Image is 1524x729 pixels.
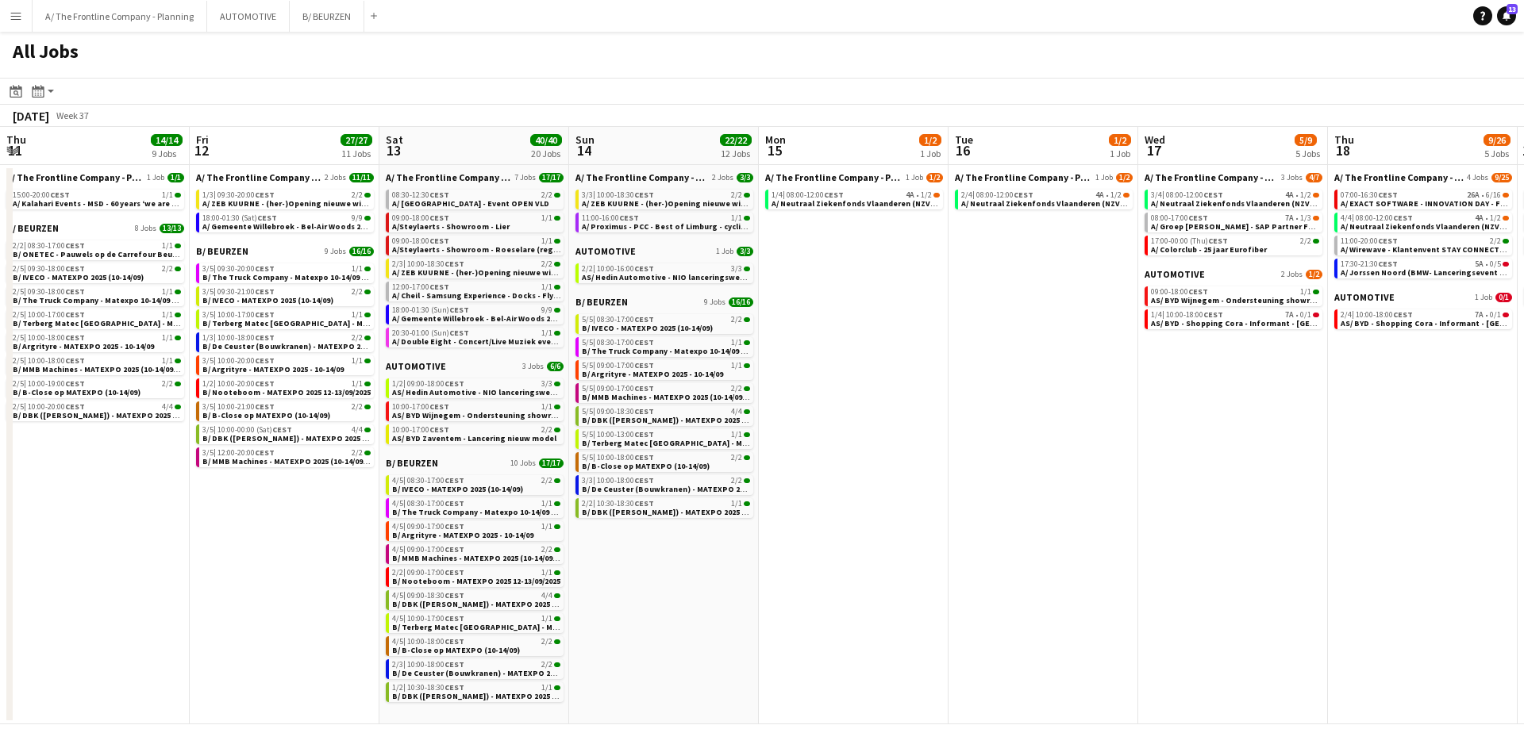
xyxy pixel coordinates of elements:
span: | [214,190,216,200]
span: AUTOMOTIVE [575,245,636,257]
span: 3/3 [737,173,753,182]
span: CEST [444,259,464,269]
span: CEST [50,190,70,200]
div: B/ BEURZEN9 Jobs16/163/5|09:30-20:00CEST1/1B/ The Truck Company - Matexpo 10-14/09 20253/5|09:30-... [196,245,374,470]
span: | [783,190,785,200]
span: 4/7 [1306,173,1322,182]
span: A/ Neutraal Ziekenfonds Vlaanderen (NZVL) - Oostende - 15-18/09 [961,198,1249,209]
span: CEST [255,263,275,274]
span: 10:00-18:00 [28,334,85,342]
span: 3/5 [202,265,216,273]
a: 1/3|10:00-18:00CEST2/2B/ De Ceuster (Bouwkranen) - MATEXPO 2025 (12-14/09/25) [202,332,371,351]
span: 2/5 [13,288,26,296]
a: 09:00-18:00CEST1/1A/Steylaerts - Showroom - Lier [392,213,560,231]
a: 2/2|10:00-16:00CEST3/3AS/ Hedin Automotive - NIO lanceringsweekend - 30-31/08, 06-07/09 en 13-14/09 [582,263,750,282]
span: 6/16 [1486,191,1501,199]
span: 2/5 [13,311,26,319]
span: 10:00-18:30 [407,260,464,268]
span: AUTOMOTIVE [1334,291,1395,303]
span: 08:30-12:30 [392,191,449,199]
a: 2/4|10:00-18:00CEST7A•0/1AS/ BYD - Shopping Cora - Informant - [GEOGRAPHIC_DATA] - 16/17-21/09 [1341,309,1509,328]
a: 11:00-20:00CEST2/2A/ Wirewave - Klantenvent STAY CONNECTED - [GEOGRAPHIC_DATA] [1341,236,1509,254]
span: 17:00-00:00 (Thu) [1151,237,1228,245]
span: 2/4 [1341,311,1354,319]
span: 09:00-18:00 [392,214,449,222]
span: 2/2 [731,316,742,324]
div: AUTOMOTIVE1 Job0/12/4|10:00-18:00CEST7A•0/1AS/ BYD - Shopping Cora - Informant - [GEOGRAPHIC_DATA... [1334,291,1512,332]
span: CEST [1378,190,1398,200]
span: 4 Jobs [1467,173,1488,182]
span: 17:30-21:30 [1341,260,1398,268]
span: 2/4 [961,191,975,199]
span: CEST [1014,190,1033,200]
span: 5/5 [582,316,595,324]
span: 5A [1475,260,1484,268]
span: 10:00-17:00 [217,311,275,319]
span: B/ BEURZEN [196,245,248,257]
span: 1/1 [541,214,552,222]
div: A/ The Frontline Company - Planning1 Job1/115:00-20:00CEST1/1A/ Kalahari Events - MSD - 60 years ... [6,171,184,222]
span: 09:30-18:00 [28,265,85,273]
span: A/Steylaerts - Showroom - Lier [392,221,510,232]
span: AS/ BYD Wijnegem - Ondersteuning showroom [1151,295,1328,305]
span: 1/4 [1151,311,1164,319]
span: | [593,263,595,274]
a: 2/5|09:30-18:00CEST2/2B/ IVECO - MATEXPO 2025 (10-14/09) [13,263,181,282]
div: A/ The Frontline Company - Planning2 Jobs11/111/3|09:30-20:00CEST2/2A/ ZEB KUURNE - (her-)Opening... [196,171,374,245]
span: CEST [1188,213,1208,223]
a: A/ The Frontline Company - Planning2 Jobs3/3 [575,171,753,183]
span: 1/3 [202,191,216,199]
span: 4A [1285,191,1294,199]
span: CEST [634,263,654,274]
span: 1/1 [162,311,173,319]
span: B/ IVECO - MATEXPO 2025 (10-14/09) [13,272,144,282]
a: AUTOMOTIVE1 Job0/1 [1334,291,1512,303]
span: CEST [65,309,85,320]
span: CEST [65,263,85,274]
a: 09:00-18:00CEST1/1A/Steylaerts - Showroom - Roeselare (regelmatig terugkerende opdracht) [392,236,560,254]
span: 1/1 [541,237,552,245]
span: B/ BEURZEN [575,296,628,308]
span: 1/1 [731,214,742,222]
span: 0/1 [1495,293,1512,302]
span: 2/3 [392,260,406,268]
span: | [1162,190,1164,200]
span: | [1162,309,1164,320]
span: A/ The Frontline Company - Planning [575,171,709,183]
span: 10:00-18:00 [1166,311,1223,319]
a: 1/4|08:00-12:00CEST4A•1/2A/ Neutraal Ziekenfonds Vlaanderen (NZVL) - [GEOGRAPHIC_DATA] - 15-18/09 [772,190,940,208]
a: 3/3|10:00-18:30CEST2/2A/ ZEB KUURNE - (her-)Opening nieuwe winkel (12+13+14/09) [582,190,750,208]
span: AS/ Hedin Automotive - NIO lanceringsweekend - 30-31/08, 06-07/09 en 13-14/09 [582,272,875,282]
span: 2/2 [541,260,552,268]
a: A/ The Frontline Company - Planning1 Job1/1 [6,171,184,183]
a: 1/3|09:30-20:00CEST2/2A/ ZEB KUURNE - (her-)Opening nieuwe winkel (12+13+14/09) [202,190,371,208]
a: 20:30-01:00 (Sun)CEST1/1A/ Double Eight - Concert/Live Muziek event - Stagehand light/Roadie [392,328,560,346]
span: 1/2 [926,173,943,182]
span: 2/2 [541,191,552,199]
span: CEST [257,213,277,223]
span: 2/2 [731,191,742,199]
span: CEST [1378,259,1398,269]
span: A/ The Frontline Company - Planning [1334,171,1464,183]
span: A/ The Frontline Company - Planning [955,171,1092,183]
span: 10:00-18:00 [1356,311,1413,319]
span: | [1352,309,1354,320]
span: 16/16 [729,297,753,307]
div: • [1341,214,1509,222]
span: 2/2 [1300,237,1311,245]
span: 08:30-17:00 [28,242,85,250]
a: 11:00-16:00CEST1/1A/ Proximus - PCC - Best of Limburg - cycling activatie [582,213,750,231]
a: A/ The Frontline Company - Planning1 Job1/2 [955,171,1133,183]
div: B/ BEURZEN8 Jobs13/132/2|08:30-17:00CEST1/1B/ ONETEC - Pauwels op de Carrefour Beurs in [GEOGRAPH... [6,222,184,424]
span: CEST [65,332,85,343]
span: 8 Jobs [135,224,156,233]
span: | [214,309,216,320]
span: 18:00-01:30 (Sun) [392,306,469,314]
span: 09:30-21:00 [217,288,275,296]
div: AUTOMOTIVE1 Job3/32/2|10:00-16:00CEST3/3AS/ Hedin Automotive - NIO lanceringsweekend - 30-31/08, ... [575,245,753,296]
span: 13 [1507,4,1518,14]
span: A/Steylaerts - Showroom - Roeselare (regelmatig terugkerende opdracht) [392,244,680,255]
a: AUTOMOTIVE2 Jobs1/2 [1145,268,1322,280]
span: 1 Job [716,247,733,256]
span: 1/2 [921,191,932,199]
